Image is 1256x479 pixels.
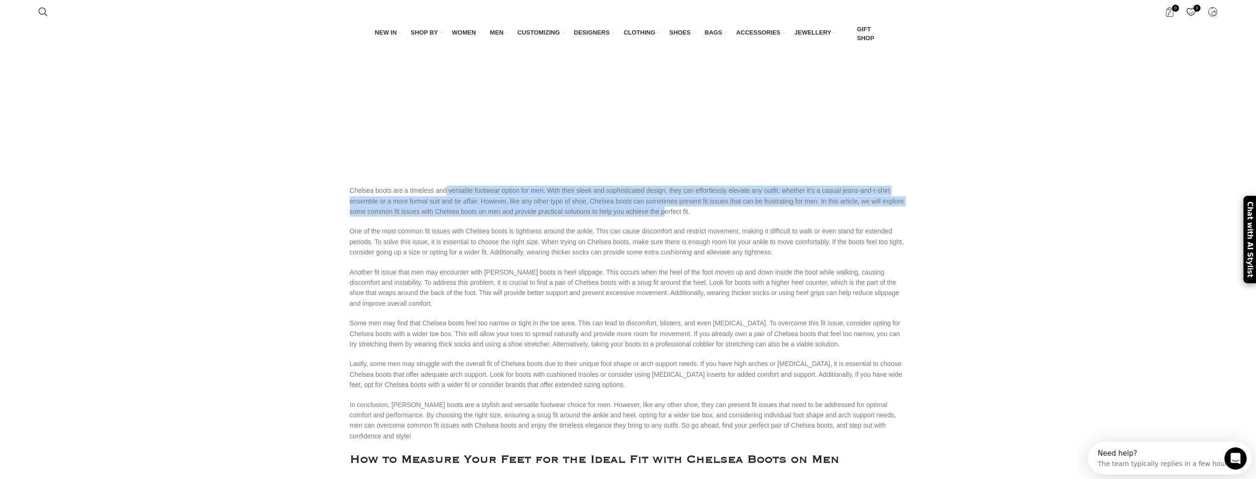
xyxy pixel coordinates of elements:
[411,23,442,42] a: SHOP BY
[411,28,438,37] span: SHOP BY
[624,23,660,42] a: CLOTHING
[452,23,481,42] a: WOMEN
[10,8,145,15] div: Need help?
[1224,447,1247,470] iframe: Intercom live chat
[624,28,655,37] span: CLOTHING
[736,23,785,42] a: ACCESSORIES
[452,28,476,37] span: WOMEN
[10,15,145,25] div: The team typically replies in a few hours.
[350,451,907,469] h1: How to Measure Your Feet for the Ideal Fit with Chelsea Boots on Men
[490,28,504,37] span: MEN
[375,28,397,37] span: NEW IN
[1088,442,1251,474] iframe: Intercom live chat discovery launcher
[795,28,831,37] span: JEWELLERY
[1182,2,1201,21] div: My Wishlist
[518,28,560,37] span: CUSTOMIZING
[795,23,836,42] a: JEWELLERY
[1172,5,1179,12] span: 0
[857,25,881,42] span: GIFT SHOP
[669,28,691,37] span: SHOES
[4,4,172,29] div: Open Intercom Messenger
[845,30,854,38] img: GiftBag
[1160,2,1179,21] a: 0
[490,23,508,42] a: MEN
[1182,2,1201,21] a: 0
[845,23,881,44] a: GIFT SHOP
[736,28,781,37] span: ACCESSORIES
[704,23,727,42] a: BAGS
[669,23,695,42] a: SHOES
[350,400,907,442] p: In conclusion, [PERSON_NAME] boots are a stylish and versatile footwear choice for men. However, ...
[518,23,565,42] a: CUSTOMIZING
[704,28,722,37] span: BAGS
[350,226,907,257] p: One of the most common fit issues with Chelsea boots is tightness around the ankle. This can caus...
[350,318,907,349] p: Some men may find that Chelsea boots feel too narrow or tight in the toe area. This can lead to d...
[34,2,52,21] a: Search
[375,23,401,42] a: NEW IN
[1193,5,1200,12] span: 0
[34,23,1222,44] div: Main navigation
[574,28,610,37] span: DESIGNERS
[350,267,907,309] p: Another fit issue that men may encounter with [PERSON_NAME] boots is heel slippage. This occurs w...
[350,359,907,390] p: Lastly, some men may struggle with the overall fit of Chelsea boots due to their unique foot shap...
[574,23,614,42] a: DESIGNERS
